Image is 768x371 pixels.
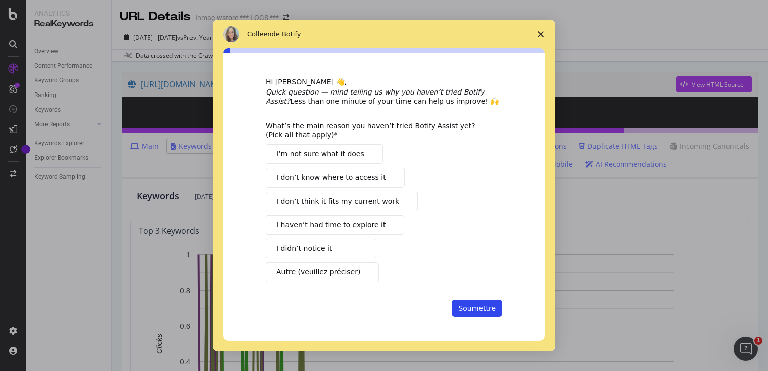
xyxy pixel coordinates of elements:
button: I’m not sure what it does [266,144,383,164]
span: I haven’t had time to explore it [276,220,386,230]
div: What’s the main reason you haven’t tried Botify Assist yet? (Pick all that apply) [266,121,487,139]
button: I don’t know where to access it [266,168,405,188]
button: Autre (veuillez préciser) [266,262,379,282]
span: Fermer l'enquête [527,20,555,48]
span: Colleen [247,30,272,38]
button: I don’t think it fits my current work [266,192,418,211]
button: I didn’t notice it [266,239,376,258]
span: Autre (veuillez préciser) [276,267,360,277]
button: Soumettre [452,300,502,317]
div: Less than one minute of your time can help us improve! 🙌 [266,87,502,106]
i: Quick question — mind telling us why you haven’t tried Botify Assist? [266,88,484,105]
span: I don’t know where to access it [276,172,386,183]
span: I don’t think it fits my current work [276,196,399,207]
img: Profile image for Colleen [223,26,239,42]
div: Hi [PERSON_NAME] 👋, [266,77,502,87]
button: I haven’t had time to explore it [266,215,404,235]
span: I didn’t notice it [276,243,332,254]
span: I’m not sure what it does [276,149,364,159]
span: de Botify [272,30,301,38]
